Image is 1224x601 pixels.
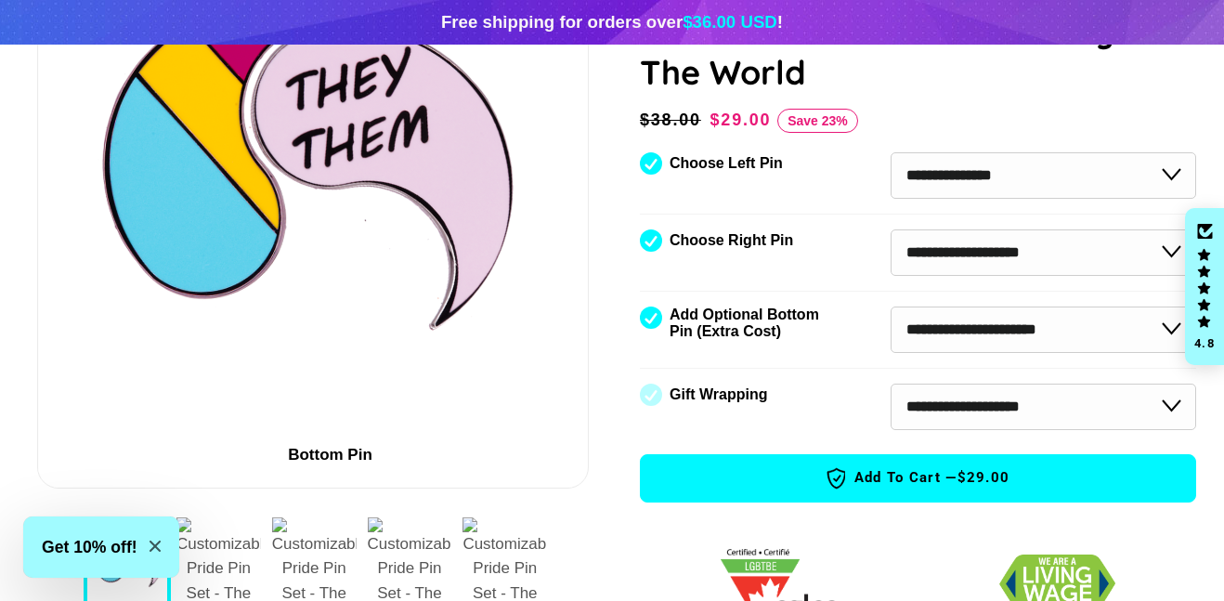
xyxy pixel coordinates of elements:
[1185,208,1224,366] div: Click to open Judge.me floating reviews tab
[777,109,858,133] span: Save 23%
[670,307,826,340] label: Add Optional Bottom Pin (Extra Cost)
[710,111,772,129] span: $29.00
[670,155,783,172] label: Choose Left Pin
[683,12,777,32] span: $36.00 USD
[957,468,1010,488] span: $29.00
[441,9,783,35] div: Free shipping for orders over !
[1193,337,1216,349] div: 4.8
[288,443,372,468] div: Bottom Pin
[669,466,1167,490] span: Add to Cart —
[670,232,793,249] label: Choose Right Pin
[640,454,1196,503] button: Add to Cart —$29.00
[640,107,706,133] span: $38.00
[670,386,767,403] label: Gift Wrapping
